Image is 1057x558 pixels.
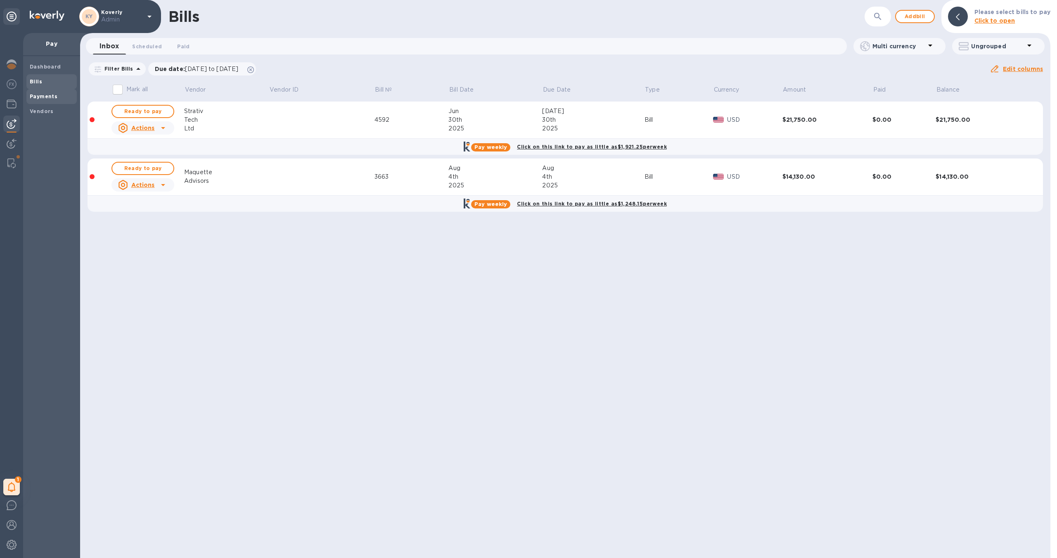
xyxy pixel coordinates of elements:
[30,11,64,21] img: Logo
[903,12,927,21] span: Add bill
[270,85,299,94] p: Vendor ID
[542,107,644,116] div: [DATE]
[645,173,713,181] div: Bill
[448,116,542,124] div: 30th
[783,85,817,94] span: Amount
[30,64,61,70] b: Dashboard
[782,116,872,124] div: $21,750.00
[30,108,54,114] b: Vendors
[936,173,1026,181] div: $14,130.00
[872,173,936,181] div: $0.00
[542,173,644,181] div: 4th
[448,164,542,173] div: Aug
[132,42,162,51] span: Scheduled
[783,85,806,94] p: Amount
[100,40,119,52] span: Inbox
[873,85,897,94] span: Paid
[119,163,167,173] span: Ready to pay
[448,181,542,190] div: 2025
[185,66,238,72] span: [DATE] to [DATE]
[119,106,167,116] span: Ready to pay
[873,85,886,94] p: Paid
[543,85,581,94] span: Due Date
[177,42,190,51] span: Paid
[111,105,174,118] button: Ready to pay
[3,8,20,25] div: Unpin categories
[449,85,474,94] p: Bill Date
[85,13,93,19] b: KY
[474,144,507,150] b: Pay weekly
[1003,66,1043,72] u: Edit columns
[101,9,142,24] p: Koverly
[936,85,960,94] p: Balance
[375,85,403,94] span: Bill №
[971,42,1024,50] p: Ungrouped
[184,168,269,177] div: Maquette
[126,85,148,94] p: Mark all
[131,125,155,131] u: Actions
[974,17,1015,24] b: Click to open
[727,173,782,181] p: USD
[713,117,724,123] img: USD
[449,85,484,94] span: Bill Date
[101,15,142,24] p: Admin
[131,182,155,188] u: Actions
[185,85,217,94] span: Vendor
[185,85,206,94] p: Vendor
[448,107,542,116] div: Jun
[15,476,21,483] span: 1
[872,42,926,50] p: Multi currency
[7,79,17,89] img: Foreign exchange
[517,144,667,150] b: Click on this link to pay as little as $1,921.25 per week
[474,201,507,207] b: Pay weekly
[782,173,872,181] div: $14,130.00
[713,174,724,180] img: USD
[714,85,739,94] p: Currency
[645,85,660,94] p: Type
[184,107,269,116] div: Strativ
[936,116,1026,124] div: $21,750.00
[448,124,542,133] div: 2025
[543,85,571,94] p: Due Date
[184,177,269,185] div: Advisors
[542,164,644,173] div: Aug
[542,116,644,124] div: 30th
[184,124,269,133] div: Ltd
[974,9,1050,15] b: Please select bills to pay
[155,65,243,73] p: Due date :
[7,99,17,109] img: Wallets
[168,8,199,25] h1: Bills
[111,162,174,175] button: Ready to pay
[374,173,449,181] div: 3663
[727,116,782,124] p: USD
[101,65,133,72] p: Filter Bills
[184,116,269,124] div: Tech
[30,40,73,48] p: Pay
[872,116,936,124] div: $0.00
[517,201,667,207] b: Click on this link to pay as little as $1,248.15 per week
[895,10,935,23] button: Addbill
[148,62,256,76] div: Due date:[DATE] to [DATE]
[645,85,671,94] span: Type
[448,173,542,181] div: 4th
[645,116,713,124] div: Bill
[30,78,42,85] b: Bills
[542,181,644,190] div: 2025
[936,85,970,94] span: Balance
[374,116,449,124] div: 4592
[30,93,57,99] b: Payments
[270,85,309,94] span: Vendor ID
[375,85,392,94] p: Bill №
[542,124,644,133] div: 2025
